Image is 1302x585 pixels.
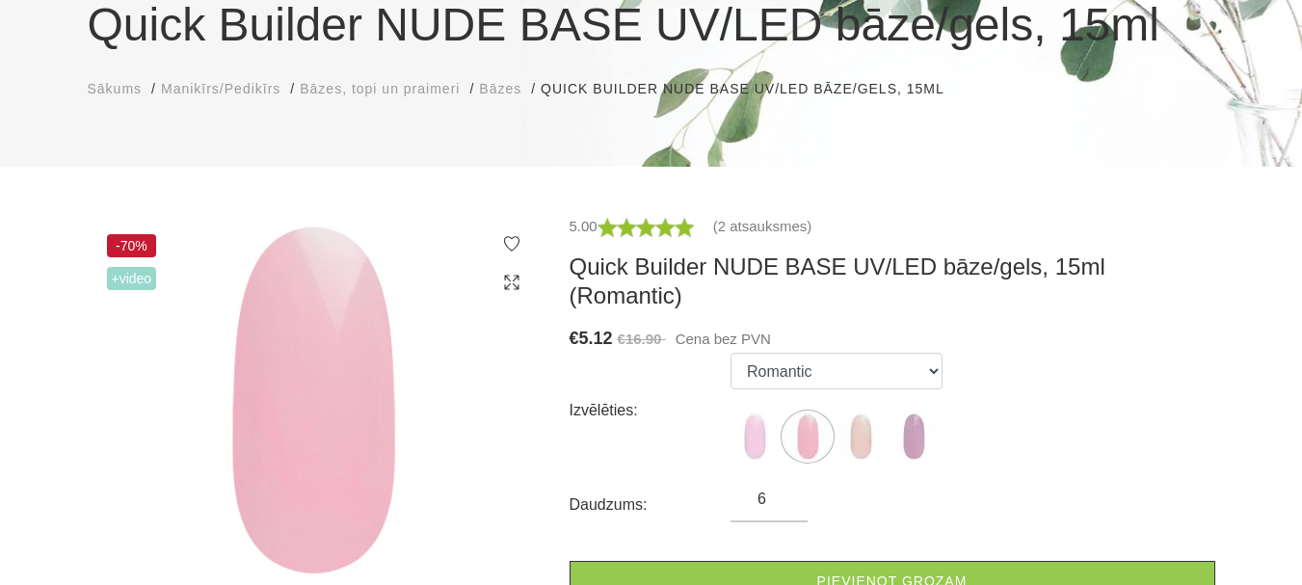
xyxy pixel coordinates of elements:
img: ... [837,412,885,461]
div: Izvēlēties: [570,395,731,426]
span: Sākums [88,81,143,96]
span: Bāzes, topi un praimeri [300,81,460,96]
div: Cena bez PVN [570,325,1215,353]
img: Quick Builder NUDE BASE UV/LED bāze/gels, 15ml [88,215,541,585]
a: Manikīrs/Pedikīrs [161,79,280,99]
span: Manikīrs/Pedikīrs [161,81,280,96]
img: ... [784,412,832,461]
img: ... [890,412,938,461]
span: +Video [107,267,157,290]
img: ... [731,412,779,461]
span: € [570,329,579,348]
h3: Quick Builder NUDE BASE UV/LED bāze/gels, 15ml (Romantic) [570,253,1215,310]
a: Bāzes, topi un praimeri [300,79,460,99]
span: Bāzes [479,81,521,96]
a: Sākums [88,79,143,99]
s: €16.90 [618,331,662,347]
li: Quick Builder NUDE BASE UV/LED bāze/gels, 15ml [541,79,964,99]
a: (2 atsauksmes) [713,215,812,238]
span: -70% [107,234,157,257]
a: Bāzes [479,79,521,99]
div: Daudzums: [570,490,731,520]
span: 5.00 [570,218,598,234]
span: 5.12 [579,329,613,348]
